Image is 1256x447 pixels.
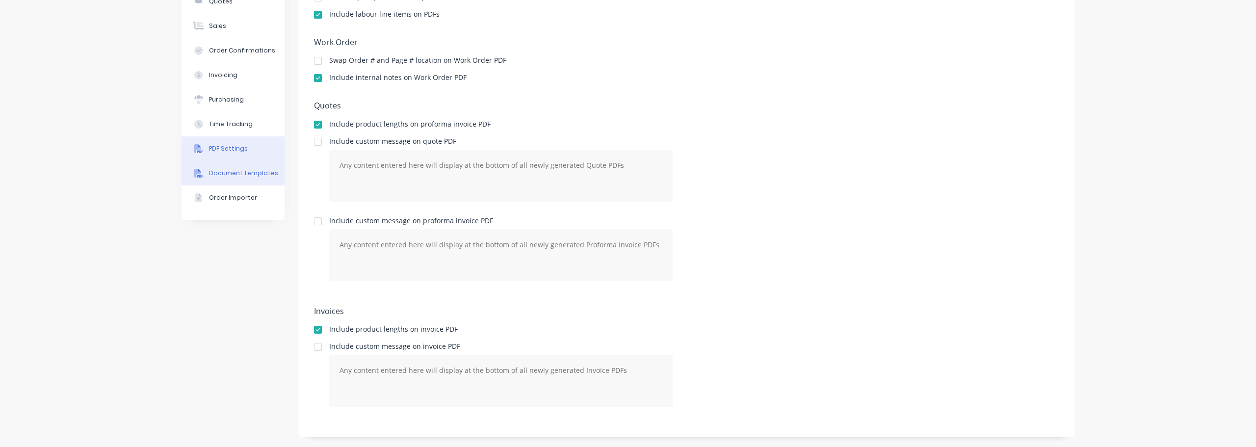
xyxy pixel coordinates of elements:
[209,144,248,153] div: PDF Settings
[209,71,237,79] div: Invoicing
[329,121,491,128] div: Include product lengths on proforma invoice PDF
[314,38,1060,47] h5: Work Order
[329,326,458,333] div: Include product lengths on invoice PDF
[314,101,1060,110] h5: Quotes
[182,185,285,210] button: Order Importer
[329,138,673,145] div: Include custom message on quote PDF
[209,22,226,30] div: Sales
[182,14,285,38] button: Sales
[329,343,673,350] div: Include custom message on invoice PDF
[182,136,285,161] button: PDF Settings
[209,169,278,178] div: Document templates
[182,38,285,63] button: Order Confirmations
[329,217,673,224] div: Include custom message on proforma invoice PDF
[314,307,1060,316] h5: Invoices
[209,95,244,104] div: Purchasing
[329,57,506,64] div: Swap Order # and Page # location on Work Order PDF
[182,87,285,112] button: Purchasing
[182,112,285,136] button: Time Tracking
[182,161,285,185] button: Document templates
[329,11,440,18] div: Include labour line items on PDFs
[209,46,275,55] div: Order Confirmations
[329,74,467,81] div: Include internal notes on Work Order PDF
[182,63,285,87] button: Invoicing
[209,193,257,202] div: Order Importer
[209,120,253,129] div: Time Tracking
